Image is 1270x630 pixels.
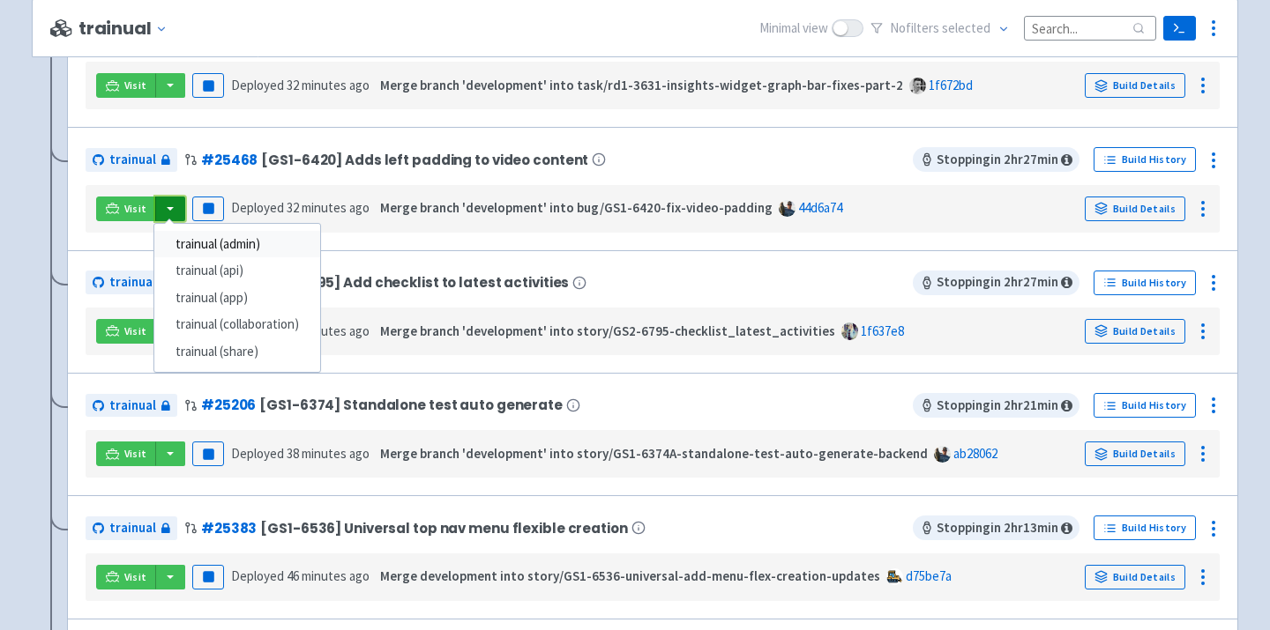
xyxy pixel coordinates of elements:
input: Search... [1024,16,1156,40]
a: Terminal [1163,16,1196,41]
span: Visit [124,447,147,461]
span: trainual [109,396,156,416]
a: #25206 [201,396,256,414]
time: 32 minutes ago [287,199,370,216]
a: Build Details [1085,319,1185,344]
button: Pause [192,565,224,589]
strong: Merge branch 'development' into task/rd1-3631-insights-widget-graph-bar-fixes-part-2 [380,77,903,93]
a: Build History [1094,271,1196,295]
a: Build Details [1085,441,1185,466]
a: Build Details [1085,73,1185,98]
a: Visit [96,565,156,589]
span: Deployed [231,77,370,93]
time: 46 minutes ago [287,567,370,584]
span: Visit [124,202,147,216]
a: 44d6a74 [798,199,842,216]
a: ab28062 [953,445,997,462]
button: Pause [192,73,224,98]
a: #25383 [201,519,257,537]
strong: Merge branch 'development' into story/GS2-6795-checklist_latest_activities [380,322,835,339]
a: 1f672bd [929,77,973,93]
a: trainual [86,394,177,418]
span: Stopping in 2 hr 27 min [913,271,1079,295]
a: trainual (app) [154,285,320,312]
span: [GS1-6374] Standalone test auto generate [259,397,563,412]
span: [GS1-6536] Universal top nav menu flexible creation [260,521,627,536]
span: selected [942,19,990,36]
a: Visit [96,319,156,344]
button: trainual [78,19,175,39]
a: Visit [96,441,156,466]
span: [GS2-6795] Add checklist to latest activities [258,275,569,290]
span: [GS1-6420] Adds left padding to video content [261,152,588,167]
span: trainual [109,518,156,538]
span: trainual [109,272,156,293]
strong: Merge development into story/GS1-6536-universal-add-menu-flex-creation-updates [380,567,880,584]
a: Visit [96,196,156,221]
button: Pause [192,441,224,466]
a: Build History [1094,515,1196,540]
span: trainual [109,150,156,170]
time: 38 minutes ago [287,445,370,462]
button: Pause [192,196,224,221]
span: Visit [124,78,147,93]
a: 1f637e8 [861,322,904,339]
a: Visit [96,73,156,98]
span: Stopping in 2 hr 13 min [913,515,1079,540]
span: Deployed [231,445,370,462]
a: trainual (share) [154,338,320,366]
span: Deployed [231,567,370,584]
span: Deployed [231,199,370,216]
span: Stopping in 2 hr 27 min [913,147,1079,172]
a: d75be7a [906,567,952,584]
strong: Merge branch 'development' into story/GS1-6374A-standalone-test-auto-generate-backend [380,445,928,462]
span: No filter s [890,19,990,39]
a: Build Details [1085,196,1185,221]
a: Build History [1094,393,1196,418]
a: trainual [86,516,177,540]
span: Visit [124,324,147,338]
span: Visit [124,570,147,584]
span: Minimal view [759,19,828,39]
a: trainual (admin) [154,231,320,258]
span: Stopping in 2 hr 21 min [913,393,1079,418]
a: Build Details [1085,565,1185,589]
time: 32 minutes ago [287,322,370,339]
a: Build History [1094,147,1196,172]
a: trainual [86,148,177,172]
a: trainual (collaboration) [154,311,320,338]
a: #25468 [201,151,258,169]
a: trainual (api) [154,257,320,285]
a: trainual [86,271,177,294]
strong: Merge branch 'development' into bug/GS1-6420-fix-video-padding [380,199,773,216]
time: 32 minutes ago [287,77,370,93]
